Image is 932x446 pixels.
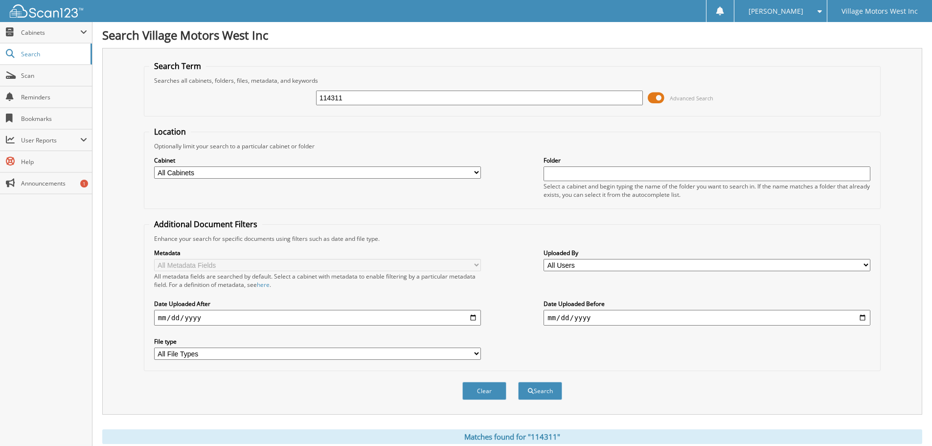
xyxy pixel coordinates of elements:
[21,179,87,188] span: Announcements
[149,76,875,85] div: Searches all cabinets, folders, files, metadata, and keywords
[154,300,481,308] label: Date Uploaded After
[544,182,870,199] div: Select a cabinet and begin typing the name of the folder you want to search in. If the name match...
[154,249,481,257] label: Metadata
[21,136,80,144] span: User Reports
[544,300,870,308] label: Date Uploaded Before
[257,281,270,289] a: here
[462,382,506,400] button: Clear
[149,142,875,150] div: Optionally limit your search to a particular cabinet or folder
[102,429,922,444] div: Matches found for "114311"
[102,27,922,43] h1: Search Village Motors West Inc
[154,156,481,164] label: Cabinet
[149,126,191,137] legend: Location
[518,382,562,400] button: Search
[10,4,83,18] img: scan123-logo-white.svg
[154,272,481,289] div: All metadata fields are searched by default. Select a cabinet with metadata to enable filtering b...
[149,235,875,243] div: Enhance your search for specific documents using filters such as date and file type.
[80,180,88,188] div: 1
[154,337,481,346] label: File type
[149,61,206,71] legend: Search Term
[21,28,80,37] span: Cabinets
[544,310,870,326] input: end
[21,71,87,80] span: Scan
[544,249,870,257] label: Uploaded By
[149,219,262,230] legend: Additional Document Filters
[670,94,713,102] span: Advanced Search
[544,156,870,164] label: Folder
[749,8,803,14] span: [PERSON_NAME]
[154,310,481,326] input: start
[21,115,87,123] span: Bookmarks
[21,50,86,58] span: Search
[21,158,87,166] span: Help
[21,93,87,101] span: Reminders
[841,8,918,14] span: Village Motors West Inc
